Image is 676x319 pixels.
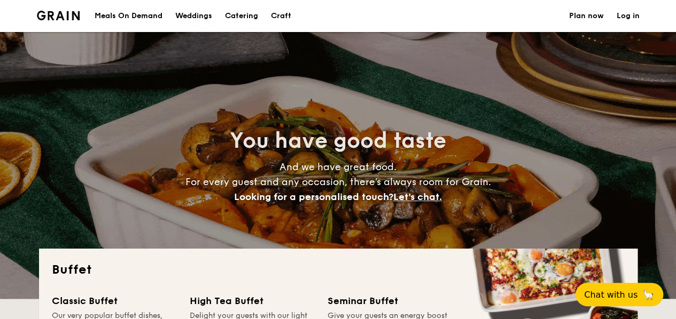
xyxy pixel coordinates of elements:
span: Let's chat. [393,191,442,203]
h2: Buffet [52,261,625,278]
span: Chat with us [584,290,638,300]
span: You have good taste [230,128,446,154]
button: Chat with us🦙 [576,283,663,306]
a: Logotype [37,11,80,20]
div: Classic Buffet [52,293,177,308]
span: And we have great food. For every guest and any occasion, there’s always room for Grain. [185,161,491,203]
span: 🦙 [642,289,655,301]
span: Looking for a personalised touch? [234,191,393,203]
div: Seminar Buffet [328,293,453,308]
img: Grain [37,11,80,20]
div: High Tea Buffet [190,293,315,308]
